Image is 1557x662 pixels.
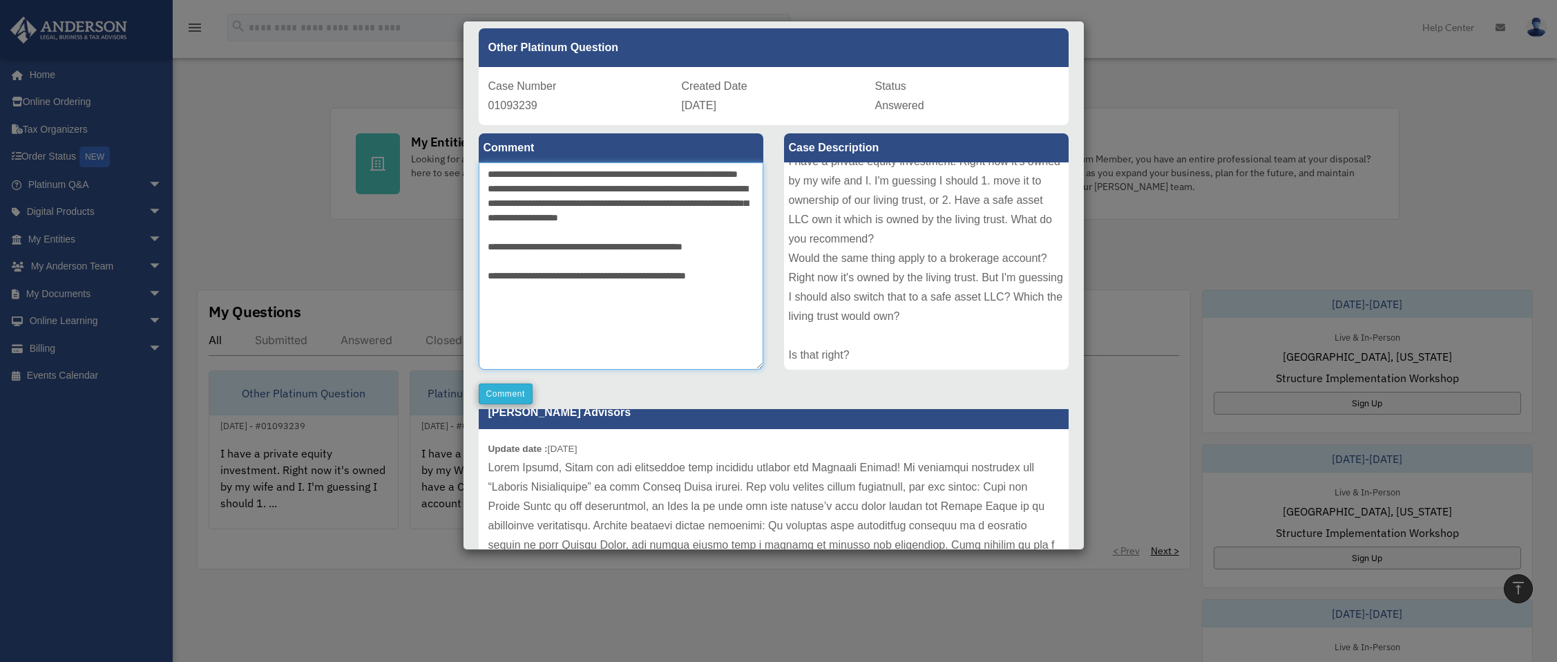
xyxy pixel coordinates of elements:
[488,444,548,454] b: Update date :
[479,28,1069,67] div: Other Platinum Question
[488,80,557,92] span: Case Number
[488,100,537,111] span: 01093239
[488,444,577,454] small: [DATE]
[875,100,924,111] span: Answered
[784,162,1069,370] div: I have a private equity investment. Right now it's owned by my wife and I. I'm guessing I should ...
[682,80,747,92] span: Created Date
[479,133,763,162] label: Comment
[479,395,1069,429] p: [PERSON_NAME] Advisors
[479,384,533,404] button: Comment
[784,133,1069,162] label: Case Description
[682,100,716,111] span: [DATE]
[875,80,906,92] span: Status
